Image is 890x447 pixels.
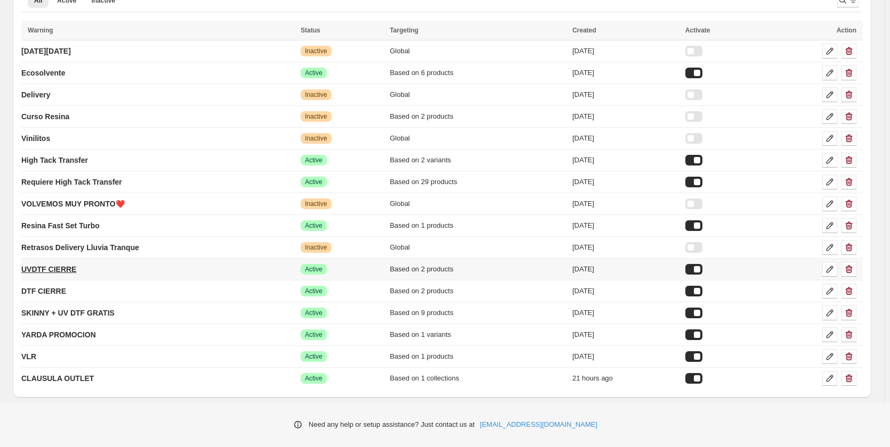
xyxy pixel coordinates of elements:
[301,27,320,34] span: Status
[837,27,856,34] span: Action
[21,111,69,122] p: Curso Resina
[21,152,88,169] a: High Tack Transfer
[305,200,327,208] span: Inactive
[390,27,418,34] span: Targeting
[21,217,100,234] a: Resina Fast Set Turbo
[21,173,122,191] a: Requiere High Tack Transfer
[572,111,679,122] div: [DATE]
[21,351,36,362] p: VLR
[305,265,322,274] span: Active
[685,27,710,34] span: Activate
[572,242,679,253] div: [DATE]
[21,348,36,365] a: VLR
[480,419,597,430] a: [EMAIL_ADDRESS][DOMAIN_NAME]
[390,329,566,340] div: Based on 1 variants
[305,309,322,317] span: Active
[305,243,327,252] span: Inactive
[572,351,679,362] div: [DATE]
[21,155,88,165] p: High Tack Transfer
[305,221,322,230] span: Active
[572,198,679,209] div: [DATE]
[390,46,566,56] div: Global
[21,43,71,60] a: [DATE][DATE]
[390,68,566,78] div: Based on 6 products
[305,90,327,99] span: Inactive
[21,264,76,275] p: UVDTF CIERRE
[305,156,322,164] span: Active
[21,286,66,296] p: DTF CIERRE
[21,108,69,125] a: Curso Resina
[21,195,125,212] a: VOLVEMOS MUY PRONTO❤️
[572,155,679,165] div: [DATE]
[390,373,566,384] div: Based on 1 collections
[305,178,322,186] span: Active
[305,330,322,339] span: Active
[21,242,139,253] p: Retrasos Delivery Lluvia Tranque
[21,329,96,340] p: YARDA PROMOCION
[305,112,327,121] span: Inactive
[305,47,327,55] span: Inactive
[572,220,679,231] div: [DATE]
[305,134,327,143] span: Inactive
[305,352,322,361] span: Active
[305,69,322,77] span: Active
[390,220,566,231] div: Based on 1 products
[21,373,94,384] p: CLAUSULA OUTLET
[390,198,566,209] div: Global
[572,89,679,100] div: [DATE]
[21,46,71,56] p: [DATE][DATE]
[572,373,679,384] div: 21 hours ago
[21,326,96,343] a: YARDA PROMOCION
[21,130,50,147] a: Vinilitos
[390,308,566,318] div: Based on 9 products
[21,133,50,144] p: Vinilitos
[572,27,596,34] span: Created
[21,220,100,231] p: Resina Fast Set Turbo
[572,68,679,78] div: [DATE]
[572,46,679,56] div: [DATE]
[390,111,566,122] div: Based on 2 products
[390,286,566,296] div: Based on 2 products
[21,308,115,318] p: SKINNY + UV DTF GRATIS
[21,283,66,300] a: DTF CIERRE
[21,89,50,100] p: Delivery
[572,286,679,296] div: [DATE]
[572,329,679,340] div: [DATE]
[390,242,566,253] div: Global
[572,308,679,318] div: [DATE]
[572,133,679,144] div: [DATE]
[21,64,65,81] a: Ecosolvente
[390,89,566,100] div: Global
[21,86,50,103] a: Delivery
[21,239,139,256] a: Retrasos Delivery Lluvia Tranque
[390,264,566,275] div: Based on 2 products
[305,374,322,383] span: Active
[390,133,566,144] div: Global
[390,351,566,362] div: Based on 1 products
[21,304,115,321] a: SKINNY + UV DTF GRATIS
[21,198,125,209] p: VOLVEMOS MUY PRONTO❤️
[21,68,65,78] p: Ecosolvente
[28,27,53,34] span: Warning
[21,261,76,278] a: UVDTF CIERRE
[305,287,322,295] span: Active
[21,177,122,187] p: Requiere High Tack Transfer
[390,177,566,187] div: Based on 29 products
[572,264,679,275] div: [DATE]
[21,370,94,387] a: CLAUSULA OUTLET
[572,177,679,187] div: [DATE]
[390,155,566,165] div: Based on 2 variants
